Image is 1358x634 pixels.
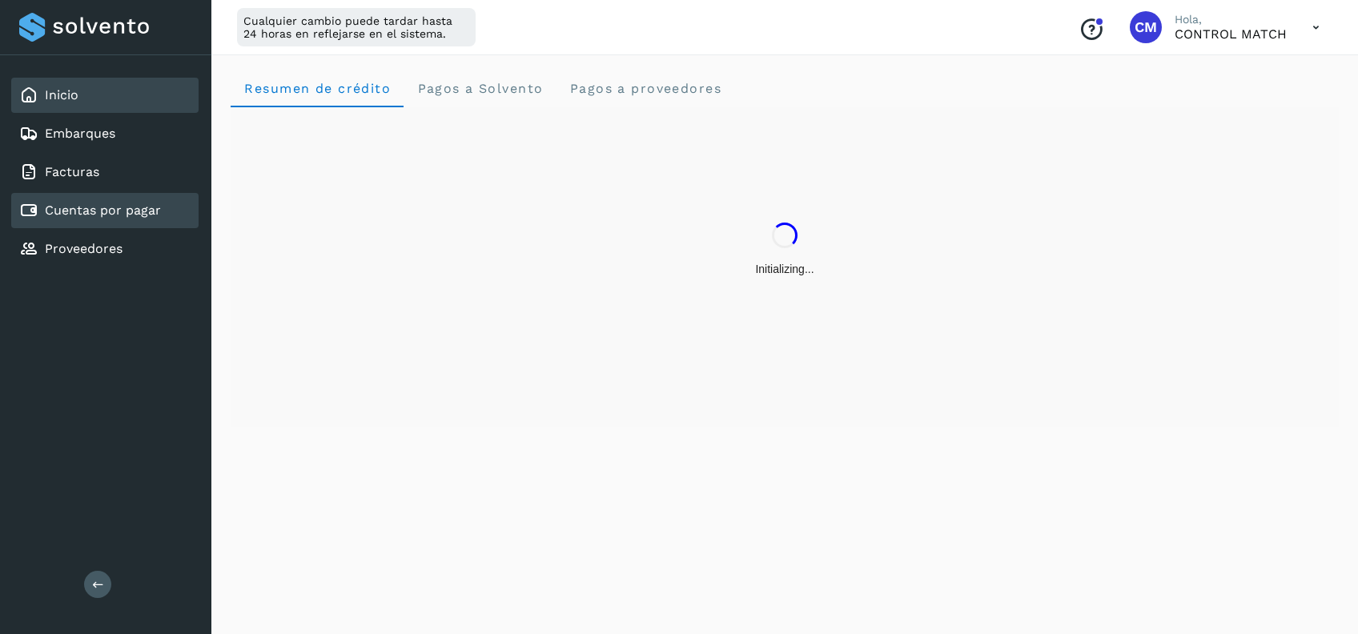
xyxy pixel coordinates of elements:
[45,241,123,256] a: Proveedores
[11,116,199,151] div: Embarques
[1175,13,1287,26] p: Hola,
[243,81,391,96] span: Resumen de crédito
[569,81,721,96] span: Pagos a proveedores
[11,231,199,267] div: Proveedores
[45,164,99,179] a: Facturas
[11,78,199,113] div: Inicio
[45,87,78,102] a: Inicio
[1175,26,1287,42] p: CONTROL MATCH
[237,8,476,46] div: Cualquier cambio puede tardar hasta 24 horas en reflejarse en el sistema.
[11,154,199,190] div: Facturas
[416,81,543,96] span: Pagos a Solvento
[45,203,161,218] a: Cuentas por pagar
[11,193,199,228] div: Cuentas por pagar
[45,126,115,141] a: Embarques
